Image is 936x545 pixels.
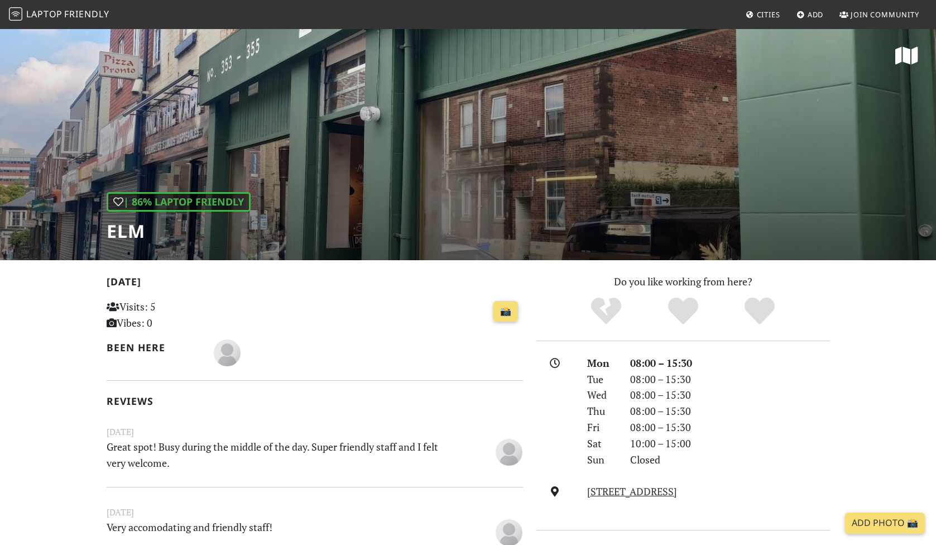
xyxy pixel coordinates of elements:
[107,342,201,353] h2: Been here
[845,513,925,534] a: Add Photo 📸
[214,345,241,358] span: Tom K
[496,525,522,538] span: Anonymous
[623,436,837,452] div: 10:00 – 15:00
[496,444,522,457] span: Tom K
[587,485,677,498] a: [STREET_ADDRESS]
[107,221,251,242] h1: ELM
[100,519,458,544] p: Very accomodating and friendly staff!
[580,403,623,419] div: Thu
[100,425,530,439] small: [DATE]
[107,276,523,292] h2: [DATE]
[26,8,63,20] span: Laptop
[623,387,837,403] div: 08:00 – 15:30
[536,274,830,290] p: Do you like working from here?
[580,419,623,436] div: Fri
[623,403,837,419] div: 08:00 – 15:30
[623,419,837,436] div: 08:00 – 15:30
[580,371,623,388] div: Tue
[9,7,22,21] img: LaptopFriendly
[851,9,919,20] span: Join Community
[835,4,924,25] a: Join Community
[808,9,824,20] span: Add
[721,296,798,327] div: Definitely!
[792,4,828,25] a: Add
[580,452,623,468] div: Sun
[64,8,109,20] span: Friendly
[496,439,522,466] img: blank-535327c66bd565773addf3077783bbfce4b00ec00e9fd257753287c682c7fa38.png
[100,505,530,519] small: [DATE]
[623,452,837,468] div: Closed
[757,9,780,20] span: Cities
[580,355,623,371] div: Mon
[9,5,109,25] a: LaptopFriendly LaptopFriendly
[107,192,251,212] div: | 86% Laptop Friendly
[580,387,623,403] div: Wed
[580,436,623,452] div: Sat
[568,296,645,327] div: No
[100,439,458,471] p: Great spot! Busy during the middle of the day. Super friendly staff and I felt very welcome.
[107,395,523,407] h2: Reviews
[645,296,722,327] div: Yes
[493,301,518,322] a: 📸
[741,4,785,25] a: Cities
[623,371,837,388] div: 08:00 – 15:30
[214,340,241,366] img: blank-535327c66bd565773addf3077783bbfce4b00ec00e9fd257753287c682c7fa38.png
[107,299,237,331] p: Visits: 5 Vibes: 0
[623,355,837,371] div: 08:00 – 15:30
